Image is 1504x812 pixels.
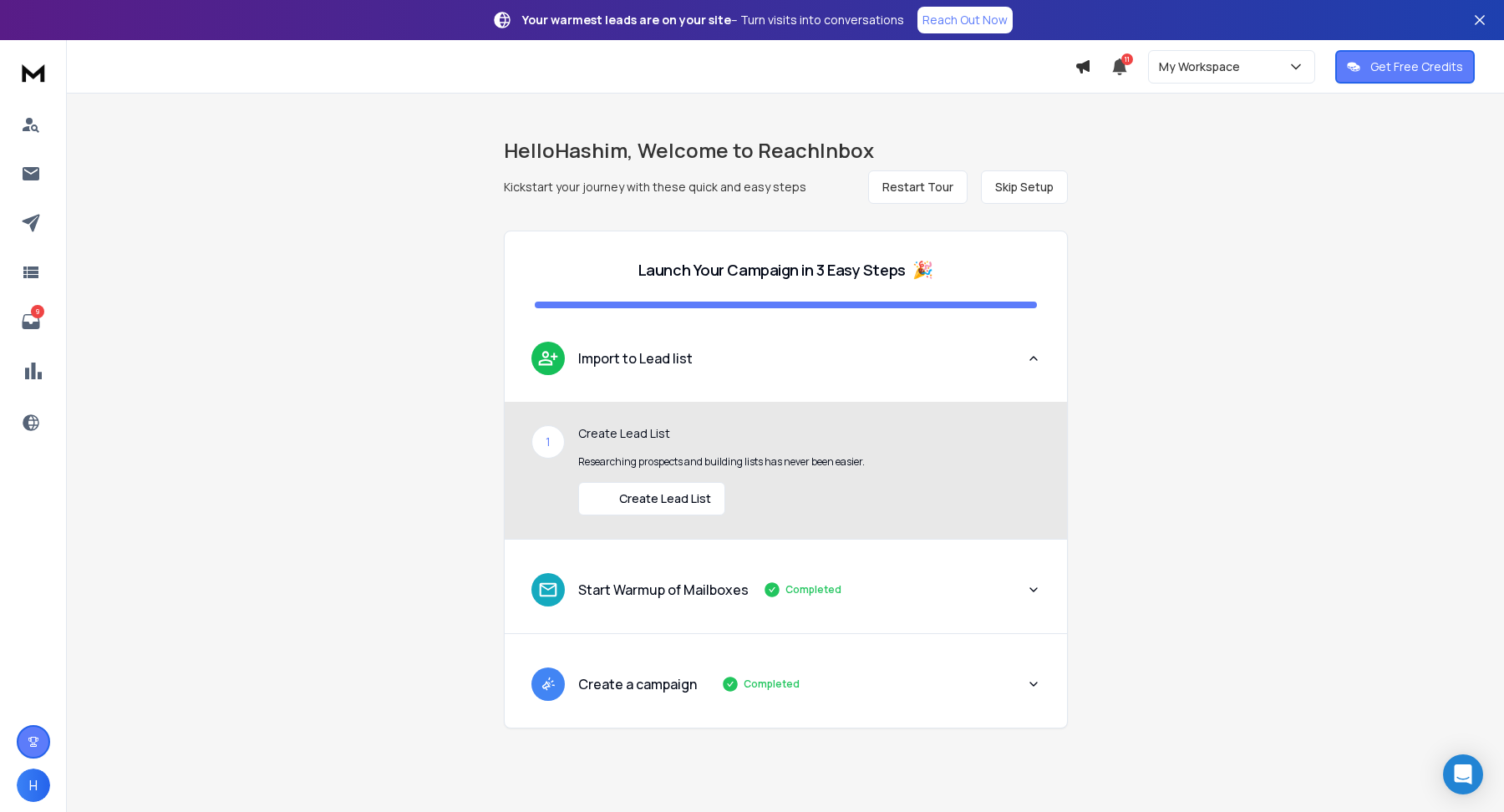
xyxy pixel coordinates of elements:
[537,348,559,368] img: lead
[537,579,559,601] img: lead
[31,305,44,318] p: 9
[1159,58,1247,75] p: My Workspace
[578,674,697,694] p: Create a campaign
[537,673,559,694] img: lead
[505,402,1067,539] div: leadImport to Lead list
[14,305,48,338] a: 9
[995,179,1054,195] span: Skip Setup
[1121,53,1133,65] span: 11
[531,425,565,459] div: 1
[1370,58,1463,75] p: Get Free Credits
[522,12,904,28] p: – Turn visits into conversations
[981,170,1068,204] button: Skip Setup
[505,654,1067,728] button: leadCreate a campaignCompleted
[578,580,749,600] p: Start Warmup of Mailboxes
[1335,50,1475,84] button: Get Free Credits
[917,7,1013,33] a: Reach Out Now
[912,258,933,282] span: 🎉
[17,769,50,802] button: H
[578,482,725,515] button: Create Lead List
[578,348,693,368] p: Import to Lead list
[922,12,1008,28] p: Reach Out Now
[638,258,906,282] p: Launch Your Campaign in 3 Easy Steps
[504,137,1068,164] h1: Hello Hashim , Welcome to ReachInbox
[522,12,731,28] strong: Your warmest leads are on your site
[578,425,1040,442] p: Create Lead List
[785,583,841,596] p: Completed
[504,179,806,195] p: Kickstart your journey with these quick and easy steps
[592,489,612,509] img: lead
[505,328,1067,402] button: leadImport to Lead list
[744,678,800,691] p: Completed
[578,455,1040,469] p: Researching prospects and building lists has never been easier.
[505,560,1067,633] button: leadStart Warmup of MailboxesCompleted
[17,57,50,88] img: logo
[868,170,968,204] button: Restart Tour
[1443,754,1483,794] div: Open Intercom Messenger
